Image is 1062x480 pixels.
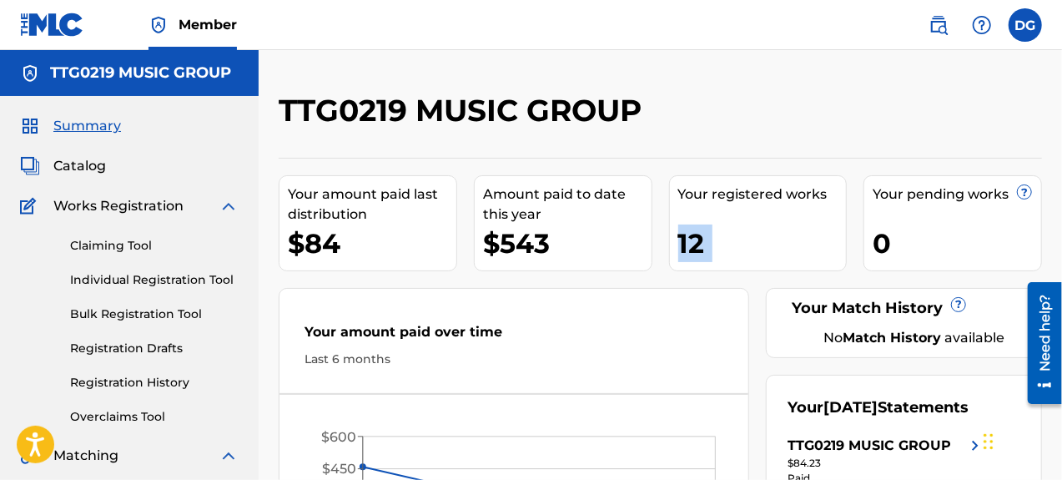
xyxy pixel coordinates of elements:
div: 12 [678,225,847,262]
div: Your amount paid last distribution [288,184,456,225]
a: Bulk Registration Tool [70,306,239,323]
img: expand [219,196,239,216]
img: search [929,15,949,35]
span: Matching [53,446,118,466]
div: $84 [288,225,456,262]
div: Your registered works [678,184,847,205]
iframe: Chat Widget [979,400,1062,480]
a: Registration History [70,374,239,392]
a: Overclaims Tool [70,408,239,426]
span: Summary [53,116,121,136]
a: CatalogCatalog [20,156,106,176]
img: right chevron icon [965,436,985,456]
a: SummarySummary [20,116,121,136]
div: No available [808,328,1020,348]
img: Top Rightsholder [148,15,169,35]
div: TTG0219 MUSIC GROUP [788,436,951,456]
iframe: Resource Center [1015,276,1062,411]
tspan: $450 [322,461,356,477]
div: Your pending works [873,184,1041,205]
div: User Menu [1009,8,1042,42]
img: expand [219,446,239,466]
img: MLC Logo [20,13,84,37]
div: Your Match History [788,297,1020,320]
img: Catalog [20,156,40,176]
span: Works Registration [53,196,184,216]
a: Registration Drafts [70,340,239,357]
div: Help [965,8,999,42]
div: Drag [984,417,994,467]
span: [DATE] [823,398,878,417]
div: Last 6 months [305,351,723,368]
img: Accounts [20,63,40,83]
div: $543 [483,225,652,262]
span: Member [179,15,237,34]
a: Claiming Tool [70,237,239,255]
h2: TTG0219 MUSIC GROUP [279,92,650,129]
img: Summary [20,116,40,136]
span: ? [1018,185,1031,199]
img: Works Registration [20,196,42,216]
div: 0 [873,225,1041,262]
h5: TTG0219 MUSIC GROUP [50,63,231,83]
a: Individual Registration Tool [70,271,239,289]
div: Your amount paid over time [305,322,723,351]
span: Catalog [53,156,106,176]
div: Your Statements [788,397,969,419]
span: ? [952,298,965,311]
div: $84.23 [788,456,985,471]
tspan: $600 [321,429,356,445]
img: help [972,15,992,35]
div: Amount paid to date this year [483,184,652,225]
a: Public Search [922,8,955,42]
strong: Match History [843,330,942,346]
